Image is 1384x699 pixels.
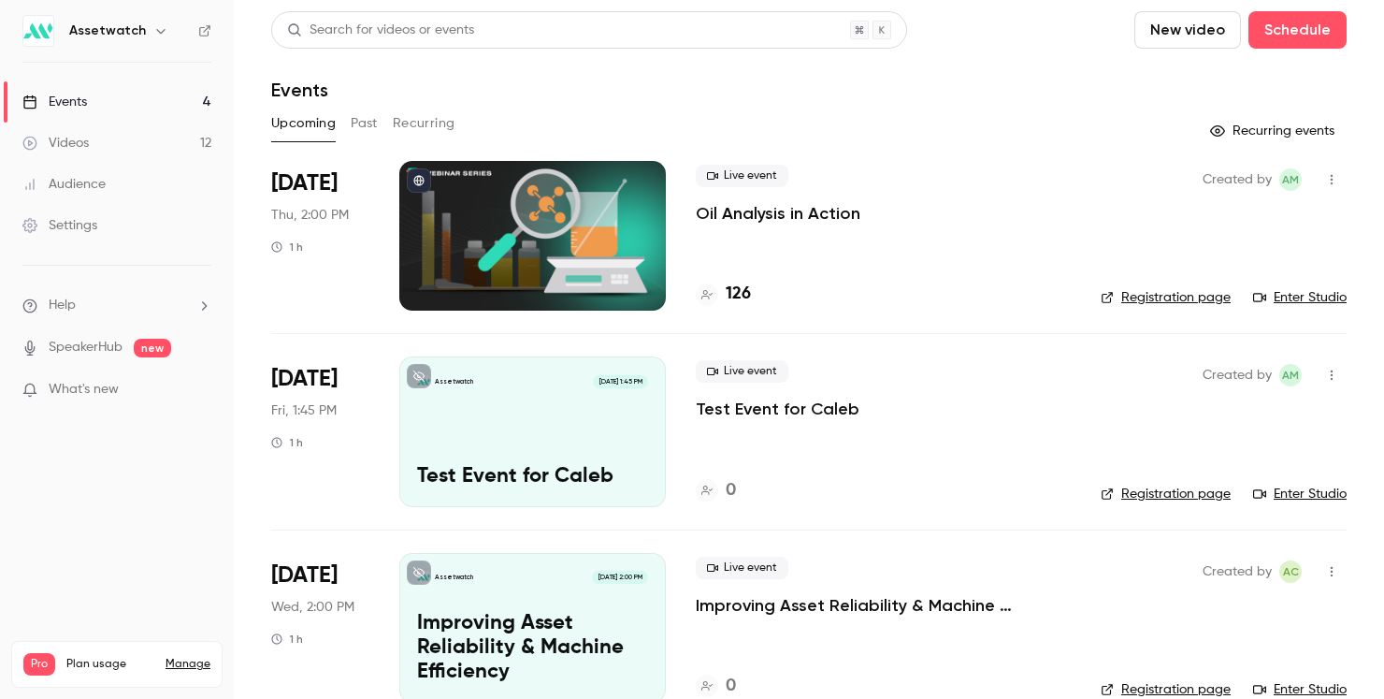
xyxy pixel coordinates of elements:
a: Registration page [1101,680,1231,699]
img: Assetwatch [23,16,53,46]
div: 1 h [271,435,303,450]
button: Upcoming [271,109,336,138]
a: 126 [696,282,751,307]
div: 1 h [271,632,303,647]
li: help-dropdown-opener [22,296,211,315]
div: Search for videos or events [287,21,474,40]
span: Help [49,296,76,315]
a: Enter Studio [1253,288,1347,307]
div: Sep 25 Thu, 2:00 PM (America/New York) [271,161,369,311]
span: AM [1282,168,1299,191]
button: New video [1134,11,1241,49]
h4: 126 [726,282,751,307]
span: AM [1282,364,1299,386]
span: new [134,339,171,357]
a: Registration page [1101,485,1231,503]
a: Manage [166,657,210,672]
span: Live event [696,557,788,579]
span: Live event [696,165,788,187]
button: Schedule [1248,11,1347,49]
p: Test Event for Caleb [417,465,648,489]
a: Registration page [1101,288,1231,307]
h4: 0 [726,478,736,503]
span: Live event [696,360,788,383]
div: 1 h [271,240,303,255]
span: Wed, 2:00 PM [271,598,354,617]
iframe: Noticeable Trigger [189,382,211,399]
a: Improving Asset Reliability & Machine Efficiency [696,594,1071,617]
span: Plan usage [66,657,154,672]
div: Videos [22,134,89,153]
a: SpeakerHub [49,338,123,357]
div: Settings [22,216,97,235]
span: [DATE] [271,561,338,590]
span: Created by [1203,561,1272,583]
span: Auburn Meadows [1279,168,1302,191]
h6: Assetwatch [69,22,146,40]
a: 0 [696,674,736,699]
span: Auburn Meadows [1279,364,1302,386]
span: [DATE] 1:45 PM [593,375,647,388]
a: Test Event for Caleb [696,398,859,420]
a: Enter Studio [1253,680,1347,699]
div: Oct 3 Fri, 1:45 PM (America/New York) [271,357,369,506]
span: [DATE] [271,364,338,394]
span: Adam Creamer [1279,561,1302,583]
div: Events [22,93,87,111]
div: Audience [22,175,106,194]
p: Assetwatch [435,573,473,582]
button: Recurring events [1202,116,1347,146]
span: Thu, 2:00 PM [271,206,349,225]
a: Enter Studio [1253,485,1347,503]
h4: 0 [726,674,736,699]
a: Test Event for CalebAssetwatch[DATE] 1:45 PMTest Event for Caleb [399,357,666,506]
p: Improving Asset Reliability & Machine Efficiency [417,612,648,684]
span: Fri, 1:45 PM [271,401,337,420]
h1: Events [271,79,328,101]
button: Recurring [393,109,455,138]
span: [DATE] [271,168,338,198]
a: 0 [696,478,736,503]
p: Assetwatch [435,377,473,386]
span: Pro [23,653,55,676]
a: Oil Analysis in Action [696,202,860,225]
span: AC [1283,561,1299,583]
button: Past [351,109,378,138]
span: Created by [1203,364,1272,386]
span: What's new [49,380,119,400]
span: Created by [1203,168,1272,191]
span: [DATE] 2:00 PM [592,571,647,584]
